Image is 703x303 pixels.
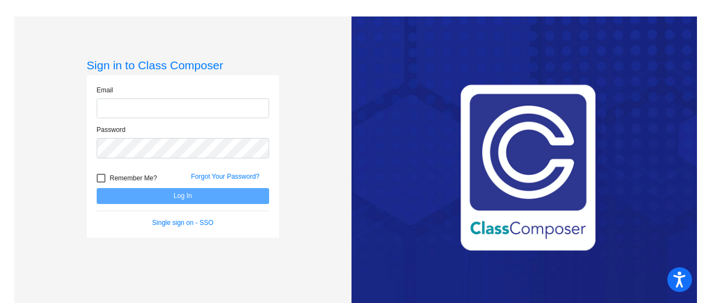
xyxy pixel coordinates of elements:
[97,125,126,135] label: Password
[191,173,260,180] a: Forgot Your Password?
[110,172,157,185] span: Remember Me?
[97,85,113,95] label: Email
[87,58,279,72] h3: Sign in to Class Composer
[97,188,269,204] button: Log In
[152,219,213,227] a: Single sign on - SSO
